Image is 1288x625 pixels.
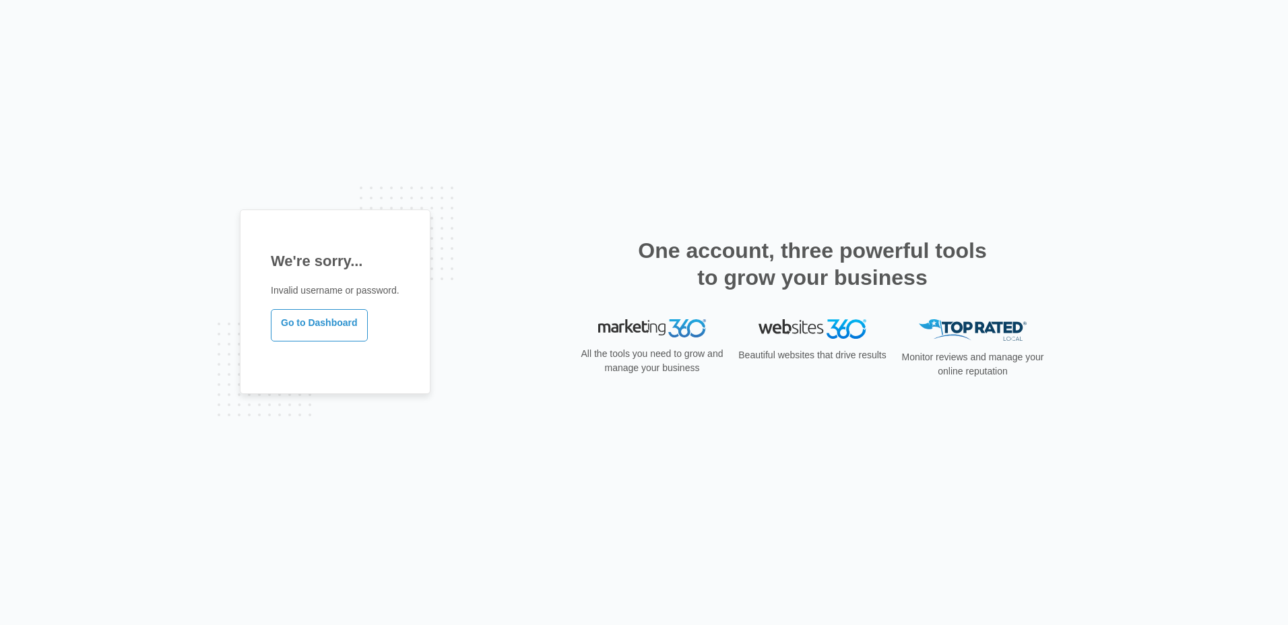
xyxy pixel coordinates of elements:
[271,284,399,298] p: Invalid username or password.
[271,250,399,272] h1: We're sorry...
[897,350,1048,379] p: Monitor reviews and manage your online reputation
[919,319,1027,341] img: Top Rated Local
[634,237,991,291] h2: One account, three powerful tools to grow your business
[577,347,728,375] p: All the tools you need to grow and manage your business
[598,319,706,338] img: Marketing 360
[271,309,368,341] a: Go to Dashboard
[737,348,888,362] p: Beautiful websites that drive results
[759,319,866,339] img: Websites 360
